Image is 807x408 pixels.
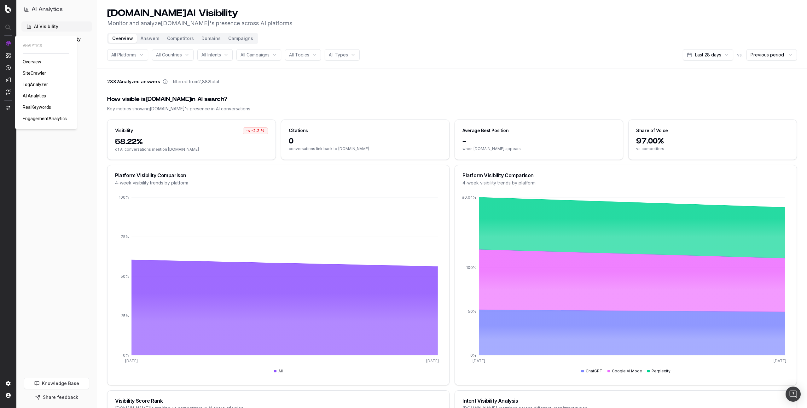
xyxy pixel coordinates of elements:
[137,34,163,43] button: Answers
[462,136,615,146] span: -
[289,136,442,146] span: 0
[115,173,442,178] div: Platform Visibility Comparison
[21,34,92,44] a: AI Live-Crawl Activity
[462,180,789,186] div: 4-week visibility trends by platform
[23,116,67,121] span: EngagementAnalytics
[462,398,789,403] div: Intent Visibility Analysis
[23,43,69,48] span: ANALYTICS
[32,5,63,14] h1: AI Analytics
[24,5,89,14] button: AI Analytics
[121,274,129,279] tspan: 50%
[121,234,129,239] tspan: 75%
[24,378,89,389] a: Knowledge Base
[23,82,48,87] span: LogAnalyzer
[462,146,615,151] span: when [DOMAIN_NAME] appears
[607,369,642,374] div: Google AI Mode
[6,53,11,58] img: Intelligence
[460,195,476,200] tspan: 180.04%
[198,34,224,43] button: Domains
[23,59,41,64] span: Overview
[6,381,11,386] img: Setting
[274,369,283,374] div: All
[107,79,160,85] span: 2882 Analyzed answers
[173,79,219,85] span: filtered from 2,882 total
[241,52,270,58] span: All Campaigns
[23,59,44,65] a: Overview
[115,147,268,152] span: of AI conversations mention [DOMAIN_NAME]
[737,52,743,58] span: vs.
[23,115,69,122] a: EngagementAnalytics
[786,387,801,402] div: Open Intercom Messenger
[115,180,442,186] div: 4-week visibility trends by platform
[201,52,221,58] span: All Intents
[115,127,133,134] div: Visibility
[243,127,268,134] div: -2.2
[468,309,476,314] tspan: 50%
[473,358,485,363] tspan: [DATE]
[6,65,11,70] img: Activation
[224,34,257,43] button: Campaigns
[23,81,50,88] a: LogAnalyzer
[636,146,789,151] span: vs competitors
[121,313,129,318] tspan: 25%
[156,52,182,58] span: All Countries
[23,104,54,110] a: RealKeywords
[289,127,308,134] div: Citations
[123,353,129,358] tspan: 0%
[647,369,671,374] div: Perplexity
[125,358,138,363] tspan: [DATE]
[23,93,49,99] a: AI Analytics
[5,5,11,13] img: Botify logo
[6,106,10,110] img: Switch project
[107,19,292,28] p: Monitor and analyze [DOMAIN_NAME] 's presence across AI platforms
[6,41,11,46] img: Analytics
[111,52,136,58] span: All Platforms
[6,393,11,398] img: My account
[107,106,797,112] div: Key metrics showing [DOMAIN_NAME] 's presence in AI conversations
[466,265,476,270] tspan: 100%
[163,34,198,43] button: Competitors
[115,398,442,403] div: Visibility Score Rank
[107,95,797,104] div: How visible is [DOMAIN_NAME] in AI search?
[6,77,11,82] img: Studio
[636,127,668,134] div: Share of Voice
[426,358,439,363] tspan: [DATE]
[462,173,789,178] div: Platform Visibility Comparison
[115,137,268,147] span: 58.22%
[774,358,786,363] tspan: [DATE]
[289,52,309,58] span: All Topics
[23,93,46,98] span: AI Analytics
[119,195,129,200] tspan: 100%
[581,369,602,374] div: ChatGPT
[462,127,509,134] div: Average Best Position
[107,8,292,19] h1: [DOMAIN_NAME] AI Visibility
[23,70,49,76] a: SiteCrawler
[24,392,89,403] button: Share feedback
[636,136,789,146] span: 97.00%
[470,353,476,358] tspan: 0%
[108,34,137,43] button: Overview
[21,21,92,32] a: AI Visibility
[23,71,46,76] span: SiteCrawler
[6,89,11,95] img: Assist
[23,105,51,110] span: RealKeywords
[261,128,264,133] span: %
[289,146,442,151] span: conversations link back to [DOMAIN_NAME]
